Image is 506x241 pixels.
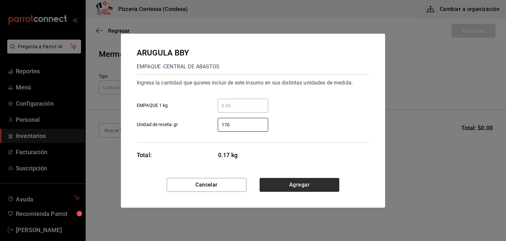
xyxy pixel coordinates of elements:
span: EMPAQUE 1 kg [137,102,168,109]
div: ARUGULA BBY [137,47,220,59]
button: Agregar [260,178,339,192]
input: Unidad de receta: gr [218,121,268,129]
div: Total: [137,151,152,159]
span: 0.17 kg [218,151,268,159]
div: Ingresa la cantidad que quieres incluir de este insumo en sus distintas unidades de medida. [137,78,369,88]
input: EMPAQUE 1 kg [218,102,268,110]
button: Cancelar [167,178,246,192]
span: Unidad de receta: gr [137,121,178,128]
div: EMPAQUE - CENTRAL DE ABASTOS [137,61,220,72]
